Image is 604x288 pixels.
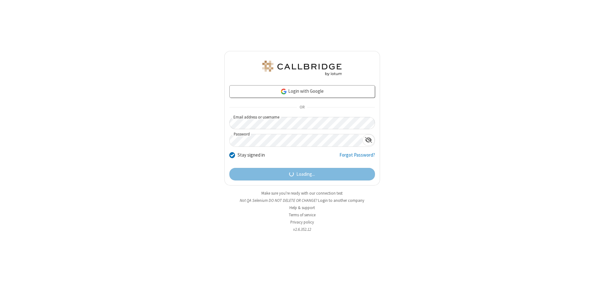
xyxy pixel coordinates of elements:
li: v2.6.352.12 [224,226,380,232]
input: Password [230,134,362,147]
a: Forgot Password? [339,152,375,163]
input: Email address or username [229,117,375,129]
button: Login to another company [318,197,364,203]
a: Terms of service [289,212,316,218]
a: Login with Google [229,85,375,98]
button: Loading... [229,168,375,180]
label: Stay signed in [238,152,265,159]
a: Help & support [289,205,315,210]
img: google-icon.png [280,88,287,95]
img: QA Selenium DO NOT DELETE OR CHANGE [261,61,343,76]
div: Show password [362,134,375,146]
a: Make sure you're ready with our connection test [261,191,343,196]
span: OR [297,103,307,112]
span: Loading... [296,171,315,178]
a: Privacy policy [290,219,314,225]
li: Not QA Selenium DO NOT DELETE OR CHANGE? [224,197,380,203]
